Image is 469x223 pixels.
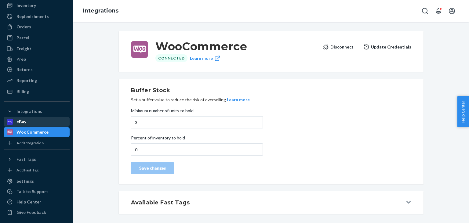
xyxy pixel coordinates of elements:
[446,5,458,17] button: Open account menu
[16,88,29,95] div: Billing
[16,13,49,20] div: Replenishments
[16,129,49,135] div: WooCommerce
[4,197,70,207] a: Help Center
[16,199,41,205] div: Help Center
[155,41,318,52] h3: WooCommerce
[227,97,250,103] button: Learn more
[16,178,34,184] div: Settings
[16,67,33,73] div: Returns
[16,2,36,9] div: Inventory
[4,12,70,21] a: Replenishments
[78,2,123,20] ol: breadcrumbs
[4,106,70,116] button: Integrations
[16,156,36,162] div: Fast Tags
[4,154,70,164] button: Fast Tags
[4,33,70,43] a: Parcel
[4,1,70,10] a: Inventory
[16,140,44,146] div: Add Integration
[16,56,26,62] div: Prep
[419,5,431,17] button: Open Search Box
[190,54,220,62] a: Learn more
[136,165,169,171] div: Save changes
[363,41,411,53] button: Update Credentials
[16,35,29,41] div: Parcel
[131,143,263,156] input: Percent of inventory to hold
[4,167,70,174] a: Add Fast Tag
[4,127,70,137] a: WooCommerce
[4,207,70,217] button: Give Feedback
[457,96,469,127] button: Help Center
[131,116,263,128] input: Minimum number of units to hold
[16,77,37,84] div: Reporting
[4,76,70,85] a: Reporting
[131,135,185,143] span: Percent of inventory to hold
[16,119,26,125] div: eBay
[4,139,70,147] a: Add Integration
[131,97,411,103] p: Set a buffer value to reduce the risk of overselling. .
[16,167,38,173] div: Add Fast Tag
[16,108,42,114] div: Integrations
[4,176,70,186] a: Settings
[4,187,70,196] a: Talk to Support
[4,54,70,64] a: Prep
[432,5,445,17] button: Open notifications
[119,191,424,214] button: Available Fast Tags
[155,54,187,62] div: Connected
[16,46,31,52] div: Freight
[131,162,174,174] button: Save changes
[16,189,48,195] div: Talk to Support
[323,41,354,53] button: Disconnect
[4,117,70,127] a: eBay
[4,22,70,32] a: Orders
[131,199,190,207] h2: Available Fast Tags
[131,86,411,94] h2: Buffer Stock
[4,65,70,74] a: Returns
[83,7,118,14] a: Integrations
[4,44,70,54] a: Freight
[4,87,70,96] a: Billing
[16,209,46,215] div: Give Feedback
[16,24,31,30] div: Orders
[131,108,194,116] span: Minimum number of units to hold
